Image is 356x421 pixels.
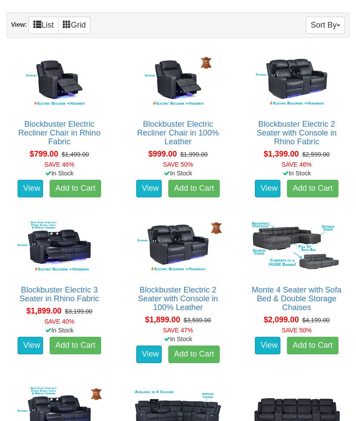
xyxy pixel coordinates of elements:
[44,318,74,325] font: SAVE 40%
[302,151,330,158] del: $2,599.00
[257,120,337,146] a: Blockbuster Electric 2 Seater with Console in Rhino Fabric
[65,308,92,315] del: $3,199.00
[130,52,226,111] img: Blockbuster Electric Recliner Chair in 100% Leather
[302,317,330,324] del: $4,199.00
[163,161,193,168] font: SAVE 50%
[124,335,232,343] div: In Stock
[136,346,162,363] a: View
[11,52,107,111] img: Blockbuster Electric Recliner Chair in Rhino Fabric
[264,150,299,158] span: $1,399.00
[138,285,218,312] a: Blockbuster Electric 2 Seater with Console in 100% Leather
[145,315,180,324] span: $1,899.00
[255,337,280,354] a: View
[50,337,101,354] a: Add to Cart
[287,337,338,354] a: Add to Cart
[137,120,219,146] a: Blockbuster Electric Recliner Chair in 100% Leather
[18,120,100,146] a: Blockbuster Electric Recliner Chair in Rhino Fabric
[20,285,99,303] a: Blockbuster Electric 3 Seater in Rhino Fabric
[180,151,207,158] del: $1,999.00
[264,315,299,324] span: $2,099.00
[282,161,312,168] font: SAVE 46%
[168,180,220,197] a: Add to Cart
[249,52,345,111] img: Blockbuster Electric 2 Seater with Console in Rhino Fabric
[11,218,107,277] img: Blockbuster Electric 3 Seater in Rhino Fabric
[168,346,220,363] a: Add to Cart
[124,169,232,178] div: In Stock
[163,327,193,334] font: SAVE 47%
[252,285,341,312] a: Monte 4 Seater with Sofa Bed & Double Storage Chaises
[26,307,62,315] span: $1,899.00
[50,180,101,197] a: Add to Cart
[18,337,43,354] a: View
[184,317,211,324] del: $3,599.00
[29,17,58,34] a: List
[130,218,226,277] img: Blockbuster Electric 2 Seater with Console in 100% Leather
[44,161,74,168] font: SAVE 46%
[62,151,89,158] del: $1,499.00
[29,150,58,158] span: $799.00
[306,17,345,34] button: Sort By
[287,180,338,197] a: Add to Cart
[242,169,351,178] div: In Stock
[249,218,345,277] img: Monte 4 Seater with Sofa Bed & Double Storage Chaises
[5,169,114,178] div: In Stock
[58,17,91,34] a: Grid
[136,180,162,197] a: View
[11,21,27,28] strong: View:
[18,180,43,197] a: View
[282,327,312,334] font: SAVE 50%
[255,180,280,197] a: View
[5,326,114,335] div: In Stock
[148,150,177,158] span: $999.00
